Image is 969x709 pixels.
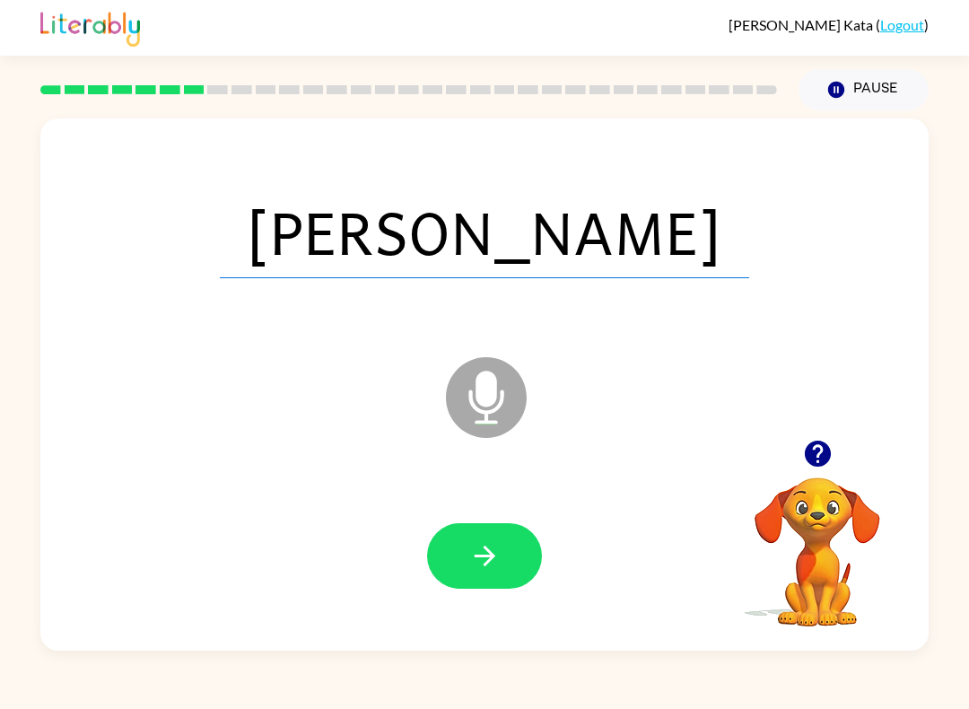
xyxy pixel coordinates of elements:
a: Logout [880,16,924,33]
img: Literably [40,7,140,47]
div: ( ) [729,16,929,33]
video: Your browser must support playing .mp4 files to use Literably. Please try using another browser. [728,450,907,629]
span: [PERSON_NAME] [220,185,749,278]
span: [PERSON_NAME] Kata [729,16,876,33]
button: Pause [799,69,929,110]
